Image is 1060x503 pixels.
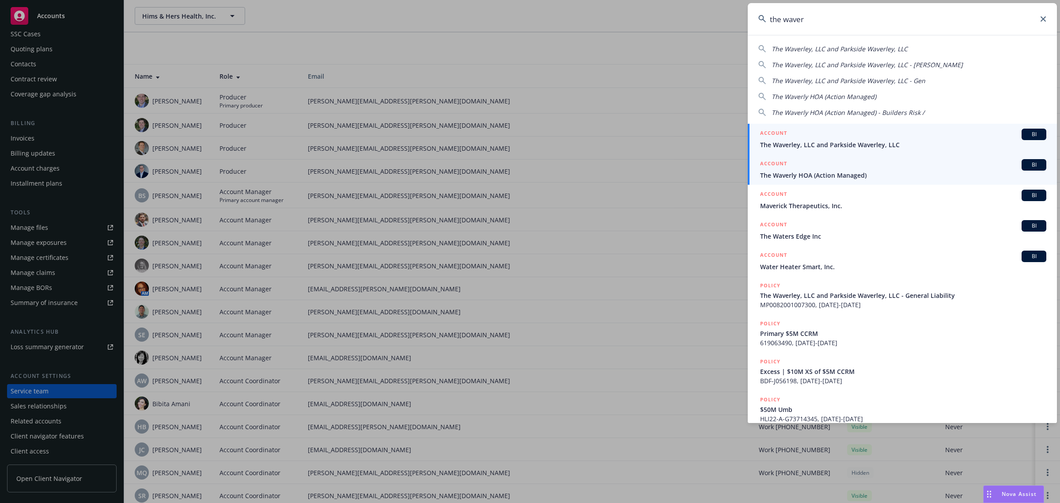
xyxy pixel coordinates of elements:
[984,486,995,503] div: Drag to move
[760,338,1046,347] span: 619063490, [DATE]-[DATE]
[748,390,1057,428] a: POLICY$50M UmbHLI22-A-G73714345, [DATE]-[DATE]
[760,232,1046,241] span: The Waters Edge Inc
[983,485,1044,503] button: Nova Assist
[748,215,1057,246] a: ACCOUNTBIThe Waters Edge Inc
[760,357,780,366] h5: POLICY
[748,246,1057,276] a: ACCOUNTBIWater Heater Smart, Inc.
[760,319,780,328] h5: POLICY
[748,276,1057,314] a: POLICYThe Waverley, LLC and Parkside Waverley, LLC - General LiabilityMP0082001007300, [DATE]-[DATE]
[1025,252,1043,260] span: BI
[760,376,1046,385] span: BDF-J056198, [DATE]-[DATE]
[760,251,787,261] h5: ACCOUNT
[772,92,876,101] span: The Waverly HOA (Action Managed)
[760,291,1046,300] span: The Waverley, LLC and Parkside Waverley, LLC - General Liability
[1025,130,1043,138] span: BI
[748,314,1057,352] a: POLICYPrimary $5M CCRM619063490, [DATE]-[DATE]
[760,281,780,290] h5: POLICY
[760,201,1046,210] span: Maverick Therapeutics, Inc.
[760,405,1046,414] span: $50M Umb
[772,76,925,85] span: The Waverley, LLC and Parkside Waverley, LLC - Gen
[772,45,908,53] span: The Waverley, LLC and Parkside Waverley, LLC
[760,159,787,170] h5: ACCOUNT
[1025,161,1043,169] span: BI
[772,61,963,69] span: The Waverley, LLC and Parkside Waverley, LLC - [PERSON_NAME]
[748,185,1057,215] a: ACCOUNTBIMaverick Therapeutics, Inc.
[748,352,1057,390] a: POLICYExcess | $10M XS of $5M CCRMBDF-J056198, [DATE]-[DATE]
[760,220,787,231] h5: ACCOUNT
[760,140,1046,149] span: The Waverley, LLC and Parkside Waverley, LLC
[760,414,1046,423] span: HLI22-A-G73714345, [DATE]-[DATE]
[1025,191,1043,199] span: BI
[760,395,780,404] h5: POLICY
[760,171,1046,180] span: The Waverly HOA (Action Managed)
[760,262,1046,271] span: Water Heater Smart, Inc.
[760,129,787,139] h5: ACCOUNT
[760,329,1046,338] span: Primary $5M CCRM
[772,108,924,117] span: The Waverly HOA (Action Managed) - Builders Risk /
[748,154,1057,185] a: ACCOUNTBIThe Waverly HOA (Action Managed)
[760,190,787,200] h5: ACCOUNT
[748,3,1057,35] input: Search...
[760,300,1046,309] span: MP0082001007300, [DATE]-[DATE]
[1002,490,1037,498] span: Nova Assist
[1025,222,1043,230] span: BI
[760,367,1046,376] span: Excess | $10M XS of $5M CCRM
[748,124,1057,154] a: ACCOUNTBIThe Waverley, LLC and Parkside Waverley, LLC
